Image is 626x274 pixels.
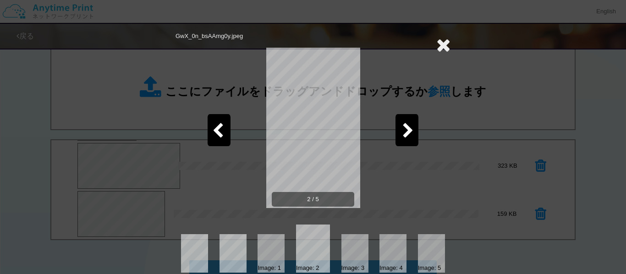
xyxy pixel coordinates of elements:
[418,264,441,273] div: Image: 5
[258,264,281,273] div: Image: 1
[341,264,365,273] div: Image: 3
[176,32,243,41] div: GwX_0n_bsAAmg0y.jpeg
[296,264,319,273] div: Image: 2
[272,192,354,207] span: 2 / 5
[379,264,403,273] div: Image: 4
